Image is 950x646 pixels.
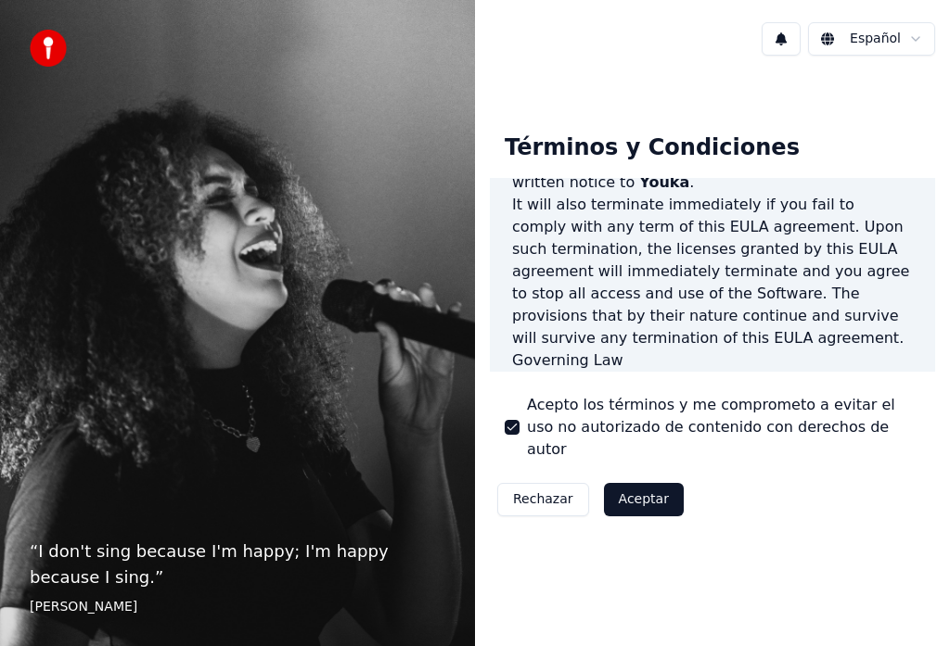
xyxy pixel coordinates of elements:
[639,173,689,191] span: Youka
[497,483,589,516] button: Rechazar
[30,538,445,590] p: “ I don't sing because I'm happy; I'm happy because I sing. ”
[512,372,913,461] p: This EULA agreement, and any dispute arising out of or in connection with this EULA agreement, sh...
[512,349,913,372] h3: Governing Law
[527,394,920,461] label: Acepto los términos y me comprometo a evitar el uso no autorizado de contenido con derechos de autor
[30,30,67,67] img: youka
[512,194,913,349] p: It will also terminate immediately if you fail to comply with any term of this EULA agreement. Up...
[604,483,684,516] button: Aceptar
[30,598,445,616] footer: [PERSON_NAME]
[490,119,815,178] div: Términos y Condiciones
